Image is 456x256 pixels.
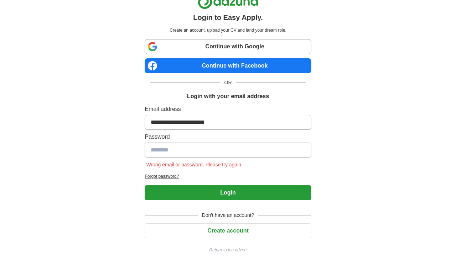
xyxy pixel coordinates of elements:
[146,27,310,33] p: Create an account, upload your CV and land your dream role.
[145,133,311,141] label: Password
[198,212,259,219] span: Don't have an account?
[145,228,311,234] a: Create account
[145,162,244,167] span: Wrong email or password. Please try again.
[145,223,311,238] button: Create account
[193,12,263,23] h1: Login to Easy Apply.
[187,92,269,101] h1: Login with your email address
[145,39,311,54] a: Continue with Google
[145,247,311,253] a: Return to job advert
[145,185,311,200] button: Login
[145,58,311,73] a: Continue with Facebook
[145,105,311,113] label: Email address
[220,79,236,86] span: OR
[145,173,311,180] a: Forgot password?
